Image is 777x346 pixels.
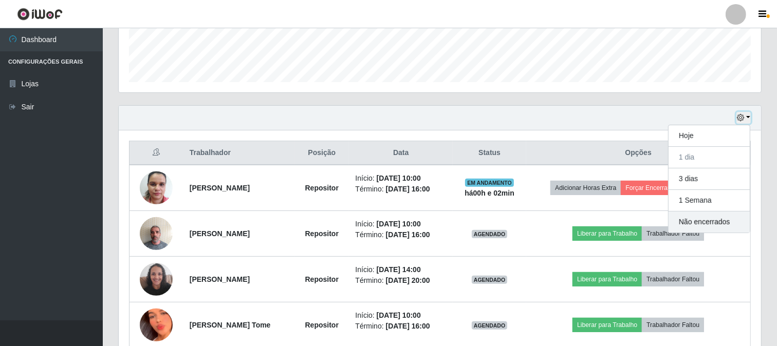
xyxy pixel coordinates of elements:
time: [DATE] 16:00 [386,322,430,330]
strong: Repositor [305,184,339,192]
li: Término: [355,184,446,195]
span: AGENDADO [472,321,508,330]
span: EM ANDAMENTO [465,179,514,187]
span: AGENDADO [472,230,508,238]
strong: Repositor [305,321,339,329]
li: Término: [355,275,446,286]
strong: [PERSON_NAME] [190,184,250,192]
th: Opções [526,141,750,165]
th: Posição [294,141,349,165]
button: Forçar Encerramento [621,181,690,195]
strong: [PERSON_NAME] [190,275,250,283]
button: Adicionar Horas Extra [550,181,621,195]
button: Trabalhador Faltou [642,226,704,241]
img: 1747182351528.jpeg [140,257,173,301]
time: [DATE] 20:00 [386,276,430,284]
img: 1707417653840.jpeg [140,212,173,255]
button: Liberar para Trabalho [572,226,642,241]
li: Início: [355,264,446,275]
button: 1 Semana [669,190,750,212]
li: Início: [355,310,446,321]
span: AGENDADO [472,276,508,284]
th: Data [349,141,452,165]
button: 3 dias [669,168,750,190]
button: Liberar para Trabalho [572,272,642,286]
time: [DATE] 14:00 [377,265,421,274]
img: 1753732344559.jpeg [140,166,173,210]
strong: [PERSON_NAME] Tome [190,321,271,329]
li: Término: [355,229,446,240]
button: Trabalhador Faltou [642,318,704,332]
strong: há 00 h e 02 min [465,189,514,197]
th: Trabalhador [183,141,294,165]
strong: Repositor [305,229,339,238]
time: [DATE] 16:00 [386,185,430,193]
time: [DATE] 10:00 [377,311,421,319]
button: Liberar para Trabalho [572,318,642,332]
button: Trabalhador Faltou [642,272,704,286]
li: Início: [355,173,446,184]
strong: Repositor [305,275,339,283]
th: Status [453,141,526,165]
button: 1 dia [669,147,750,168]
li: Início: [355,219,446,229]
time: [DATE] 10:00 [377,220,421,228]
img: CoreUI Logo [17,8,63,21]
button: Hoje [669,125,750,147]
li: Término: [355,321,446,332]
button: Não encerrados [669,212,750,233]
time: [DATE] 16:00 [386,230,430,239]
time: [DATE] 10:00 [377,174,421,182]
strong: [PERSON_NAME] [190,229,250,238]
